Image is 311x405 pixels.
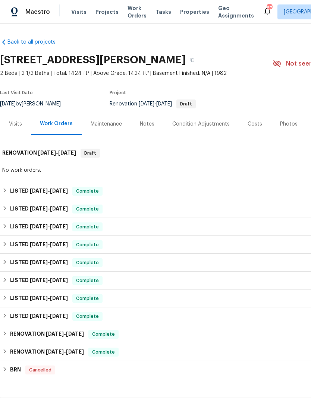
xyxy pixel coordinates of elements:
span: Complete [73,295,102,302]
span: [DATE] [30,188,48,193]
span: [DATE] [30,260,48,265]
div: Maintenance [91,120,122,128]
span: [DATE] [50,206,68,211]
span: [DATE] [50,295,68,301]
h6: LISTED [10,294,68,303]
div: 87 [267,4,272,12]
span: - [46,331,84,336]
span: [DATE] [30,242,48,247]
span: [DATE] [139,101,154,107]
span: Properties [180,8,209,16]
span: [DATE] [30,278,48,283]
span: - [30,206,68,211]
span: - [38,150,76,155]
span: - [46,349,84,354]
span: [DATE] [30,313,48,319]
span: - [30,295,68,301]
span: Complete [89,330,118,338]
span: Visits [71,8,87,16]
span: [DATE] [50,260,68,265]
span: [DATE] [30,224,48,229]
span: Complete [73,241,102,249]
span: - [30,278,68,283]
span: - [30,313,68,319]
span: [DATE] [30,295,48,301]
span: - [30,242,68,247]
span: - [30,224,68,229]
button: Copy Address [186,53,199,67]
span: Geo Assignments [218,4,254,19]
span: [DATE] [50,278,68,283]
span: Complete [73,187,102,195]
div: Condition Adjustments [172,120,230,128]
span: [DATE] [50,313,68,319]
div: Notes [140,120,154,128]
span: Projects [95,8,119,16]
span: Complete [89,348,118,356]
span: Draft [177,102,195,106]
span: [DATE] [50,224,68,229]
span: - [30,260,68,265]
span: Renovation [110,101,196,107]
span: Tasks [155,9,171,15]
span: [DATE] [66,331,84,336]
div: Photos [280,120,298,128]
span: [DATE] [156,101,172,107]
h6: LISTED [10,222,68,231]
h6: RENOVATION [10,330,84,339]
span: Complete [73,205,102,213]
h6: LISTED [10,240,68,249]
span: Complete [73,223,102,231]
span: Draft [81,149,99,157]
span: [DATE] [66,349,84,354]
h6: RENOVATION [2,149,76,158]
span: Complete [73,259,102,266]
span: [DATE] [58,150,76,155]
span: Cancelled [26,366,54,374]
span: [DATE] [46,331,64,336]
span: Work Orders [128,4,147,19]
span: - [139,101,172,107]
h6: LISTED [10,187,68,196]
h6: LISTED [10,276,68,285]
span: [DATE] [50,188,68,193]
h6: RENOVATION [10,348,84,357]
h6: LISTED [10,205,68,213]
h6: BRN [10,366,21,374]
div: Work Orders [40,120,73,127]
span: - [30,188,68,193]
span: Complete [73,277,102,284]
h6: LISTED [10,312,68,321]
span: Project [110,91,126,95]
span: Complete [73,313,102,320]
span: [DATE] [38,150,56,155]
span: [DATE] [30,206,48,211]
span: [DATE] [50,242,68,247]
h6: LISTED [10,258,68,267]
div: Visits [9,120,22,128]
span: [DATE] [46,349,64,354]
span: Maestro [25,8,50,16]
div: Costs [248,120,262,128]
